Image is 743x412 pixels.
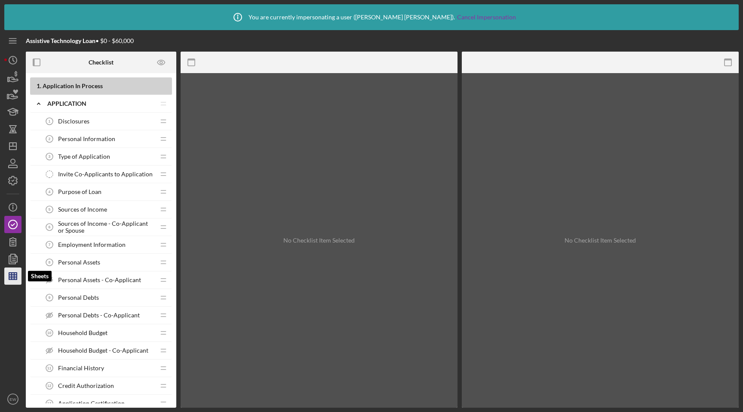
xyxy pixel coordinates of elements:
tspan: 4 [49,190,51,194]
tspan: 2 [49,137,51,141]
span: Invite Co-Applicants to Application [58,171,153,178]
span: Personal Debts - Co-Applicant [58,312,140,319]
span: Application Certification [58,400,125,407]
b: Assistive Technology Loan [26,37,95,44]
tspan: 9 [49,295,51,300]
span: Household Budget [58,329,107,336]
tspan: 1 [49,119,51,123]
div: You are currently impersonating a user ( [PERSON_NAME] [PERSON_NAME] ). [227,6,516,28]
div: No Checklist Item Selected [565,237,636,244]
tspan: 5 [49,207,51,212]
div: No Checklist Item Selected [283,237,355,244]
span: Application In Process [43,82,103,89]
span: Sources of Income - Co-Applicant or Spouse [58,220,155,234]
tspan: 12 [47,384,52,388]
span: Type of Application [58,153,110,160]
span: Personal Assets - Co-Applicant [58,277,141,283]
span: Household Budget - Co-Applicant [58,347,148,354]
tspan: 8 [49,260,51,264]
text: EW [9,397,16,402]
tspan: 3 [49,154,51,159]
span: Disclosures [58,118,89,125]
tspan: 11 [47,366,52,370]
tspan: 13 [47,401,52,406]
span: Employment Information [58,241,126,248]
tspan: 7 [49,243,51,247]
div: • $0 - $60,000 [26,37,134,44]
span: Sources of Income [58,206,107,213]
button: EW [4,390,21,408]
span: Credit Authorization [58,382,114,389]
tspan: 10 [47,331,52,335]
button: Preview as [152,53,171,72]
tspan: 6 [49,225,51,229]
b: Checklist [89,59,114,66]
span: Personal Debts [58,294,99,301]
span: Personal Assets [58,259,100,266]
div: Application [47,100,155,107]
a: Cancel Impersonation [457,14,516,21]
span: Financial History [58,365,104,372]
span: Personal Information [58,135,115,142]
span: Purpose of Loan [58,188,101,195]
span: 1 . [37,82,41,89]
